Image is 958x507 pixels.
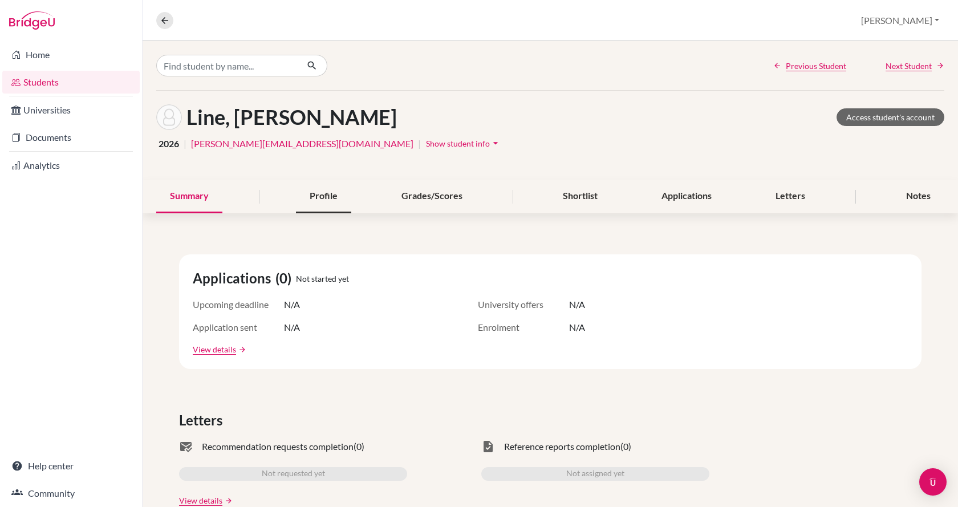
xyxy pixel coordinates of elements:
[426,139,490,148] span: Show student info
[762,180,819,213] div: Letters
[569,321,585,334] span: N/A
[478,321,569,334] span: Enrolment
[2,99,140,121] a: Universities
[202,440,354,453] span: Recommendation requests completion
[2,71,140,94] a: Students
[837,108,944,126] a: Access student's account
[549,180,611,213] div: Shortlist
[2,126,140,149] a: Documents
[262,467,325,481] span: Not requested yet
[566,467,624,481] span: Not assigned yet
[388,180,476,213] div: Grades/Scores
[275,268,296,289] span: (0)
[284,321,300,334] span: N/A
[856,10,944,31] button: [PERSON_NAME]
[193,268,275,289] span: Applications
[2,43,140,66] a: Home
[179,494,222,506] a: View details
[354,440,364,453] span: (0)
[156,55,298,76] input: Find student by name...
[418,137,421,151] span: |
[2,154,140,177] a: Analytics
[236,346,246,354] a: arrow_forward
[179,410,227,431] span: Letters
[222,497,233,505] a: arrow_forward
[296,273,349,285] span: Not started yet
[620,440,631,453] span: (0)
[9,11,55,30] img: Bridge-U
[569,298,585,311] span: N/A
[156,104,182,130] img: Daniel Line's avatar
[186,105,397,129] h1: Line, [PERSON_NAME]
[648,180,725,213] div: Applications
[2,482,140,505] a: Community
[184,137,186,151] span: |
[191,137,413,151] a: [PERSON_NAME][EMAIL_ADDRESS][DOMAIN_NAME]
[886,60,944,72] a: Next Student
[284,298,300,311] span: N/A
[193,321,284,334] span: Application sent
[481,440,495,453] span: task
[296,180,351,213] div: Profile
[425,135,502,152] button: Show student infoarrow_drop_down
[2,455,140,477] a: Help center
[504,440,620,453] span: Reference reports completion
[156,180,222,213] div: Summary
[786,60,846,72] span: Previous Student
[159,137,179,151] span: 2026
[773,60,846,72] a: Previous Student
[919,468,947,496] div: Open Intercom Messenger
[490,137,501,149] i: arrow_drop_down
[193,343,236,355] a: View details
[892,180,944,213] div: Notes
[886,60,932,72] span: Next Student
[193,298,284,311] span: Upcoming deadline
[179,440,193,453] span: mark_email_read
[478,298,569,311] span: University offers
